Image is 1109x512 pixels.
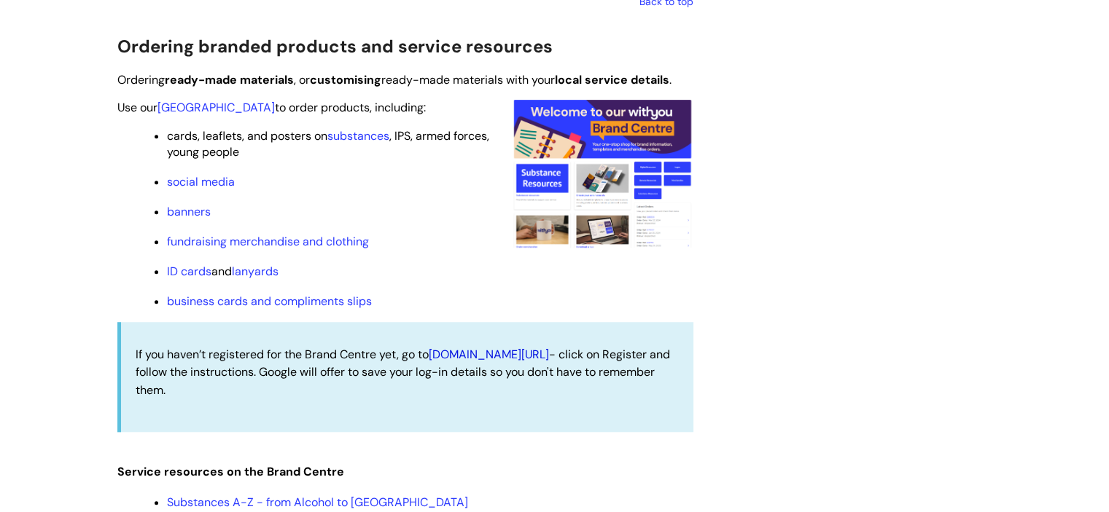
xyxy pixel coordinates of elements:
span: cards, leaflets, and posters on , IPS, armed forces, young people [167,128,489,159]
a: banners [167,204,211,219]
span: Ordering , or ready-made materials with your . [117,72,672,87]
a: Substances A-Z - from Alcohol to [GEOGRAPHIC_DATA] [167,495,468,510]
a: ID cards [167,264,211,279]
img: A screenshot of the homepage of the Brand Centre showing how easy it is to navigate [511,98,693,248]
a: social media [167,174,235,189]
a: [GEOGRAPHIC_DATA] [157,100,275,115]
strong: ready-made materials [165,72,294,87]
a: business cards and compliments slips [167,294,372,309]
span: If you haven’t registered for the Brand Centre yet, go to - click on Register and follow the inst... [136,347,670,398]
a: [DOMAIN_NAME][URL] [429,347,549,362]
span: Ordering branded products and service resources [117,35,553,58]
strong: customising [310,72,381,87]
a: fundraising merchandise and clothing [167,234,369,249]
span: and [167,264,279,279]
strong: local service details [555,72,669,87]
span: Service resources on the Brand Centre [117,464,344,479]
a: substances [327,128,389,143]
a: lanyards [232,264,279,279]
span: Use our to order products, including: [117,100,426,115]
